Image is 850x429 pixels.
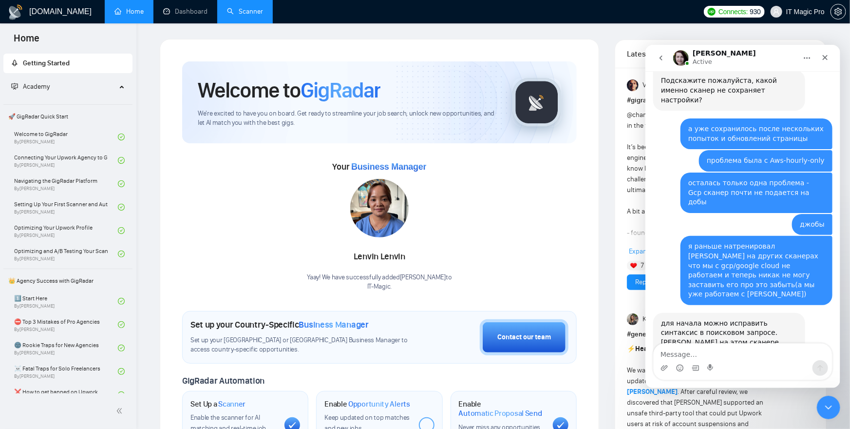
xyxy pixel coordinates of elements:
p: IT-Magic . [307,282,452,292]
span: double-left [116,406,126,416]
img: 1706002313582-WhatsApp%20Image%202024-01-23%20at%2017.31.05.jpeg [350,179,409,237]
button: setting [831,4,846,19]
span: Academy [11,82,50,91]
span: Latest Posts from the GigRadar Community [627,48,688,60]
span: Korlan [643,314,662,325]
img: Vadym [627,79,639,91]
span: rocket [11,59,18,66]
a: dashboardDashboard [163,7,208,16]
a: Setting Up Your First Scanner and Auto-BidderBy[PERSON_NAME] [14,196,118,218]
a: Welcome to GigRadarBy[PERSON_NAME] [14,126,118,148]
a: Connecting Your Upwork Agency to GigRadarBy[PERSON_NAME] [14,150,118,171]
span: Business Manager [299,319,369,330]
a: Optimizing and A/B Testing Your Scanner for Better ResultsBy[PERSON_NAME] [14,243,118,265]
button: Emoji picker [31,319,38,327]
div: in the meantime, would you be interested in the founder’s engineering blog? It’s been long time s... [627,110,777,399]
span: @channel [627,111,656,119]
div: Contact our team [497,332,551,343]
img: ❤️ [630,262,637,269]
img: logo [8,4,23,20]
span: 👑 Agency Success with GigRadar [4,271,132,291]
span: Connects: [718,6,748,17]
strong: Heads-up, GigRadar community! [635,345,735,353]
a: Optimizing Your Upwork ProfileBy[PERSON_NAME] [14,220,118,241]
span: Business Manager [351,162,426,172]
h1: Enable [459,399,545,418]
button: Gif picker [46,319,54,327]
h1: # general [627,329,814,340]
a: 1️⃣ Start HereBy[PERSON_NAME] [14,291,118,312]
a: 🌚 Rookie Traps for New AgenciesBy[PERSON_NAME] [14,337,118,359]
span: check-circle [118,134,125,140]
span: GigRadar [301,77,380,103]
span: Home [6,31,47,52]
h1: Welcome to [198,77,380,103]
a: ☠️ Fatal Traps for Solo FreelancersBy[PERSON_NAME] [14,361,118,382]
a: ⛔ Top 3 Mistakes of Pro AgenciesBy[PERSON_NAME] [14,314,118,335]
button: Reply [627,274,659,290]
a: Reply [635,277,651,288]
span: check-circle [118,251,125,257]
div: Lenvin Lenvin [307,249,452,265]
span: Set up your [GEOGRAPHIC_DATA] or [GEOGRAPHIC_DATA] Business Manager to access country-specific op... [190,336,417,354]
img: Korlan [627,313,639,325]
span: ⚡ [627,345,635,353]
a: [PERSON_NAME] [627,388,678,396]
div: Yaay! We have successfully added [PERSON_NAME] to [307,273,452,292]
a: homeHome [114,7,144,16]
span: GigRadar Automation [182,375,264,386]
button: Start recording [62,319,70,327]
img: upwork-logo.png [708,8,716,16]
span: Scanner [218,399,246,409]
span: check-circle [118,391,125,398]
span: check-circle [118,368,125,375]
span: check-circle [118,345,125,351]
h1: # gigradar-hub [627,95,814,106]
span: check-circle [118,298,125,305]
span: We're excited to have you on board. Get ready to streamline your job search, unlock new opportuni... [198,109,497,128]
span: 🚀 GigRadar Quick Start [4,107,132,126]
a: setting [831,8,846,16]
li: Getting Started [3,54,132,73]
a: Navigating the GigRadar PlatformBy[PERSON_NAME] [14,173,118,195]
span: Getting Started [23,59,70,67]
span: check-circle [118,204,125,211]
span: check-circle [118,227,125,234]
a: searchScanner [227,7,263,16]
span: check-circle [118,157,125,164]
iframe: Intercom live chat [817,396,840,419]
button: Send a message… [167,315,183,331]
span: fund-projection-screen [11,83,18,90]
button: Contact our team [480,319,568,355]
span: Opportunity Alerts [348,399,410,409]
h1: Set up your Country-Specific [190,319,369,330]
span: 7 [641,261,644,271]
span: Your [333,161,427,172]
textarea: Message… [8,299,187,315]
span: user [773,8,780,15]
span: Vadym [643,80,662,91]
button: Upload attachment [15,319,23,327]
iframe: Intercom live chat [645,45,840,388]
